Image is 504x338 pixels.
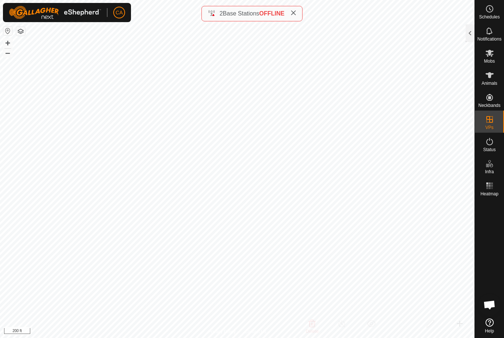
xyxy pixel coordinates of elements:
span: Help [485,329,494,333]
span: CA [115,9,122,17]
div: Open chat [479,294,501,316]
span: Base Stations [223,10,259,17]
span: Status [483,147,496,152]
button: – [3,48,12,57]
button: + [3,39,12,48]
span: VPs [485,125,493,130]
span: Mobs [484,59,495,63]
span: Infra [485,170,494,174]
img: Gallagher Logo [9,6,101,19]
span: Heatmap [480,192,498,196]
a: Privacy Policy [208,328,236,335]
span: Schedules [479,15,500,19]
a: Contact Us [245,328,266,335]
span: Animals [481,81,497,86]
button: Map Layers [16,27,25,36]
a: Help [475,316,504,336]
span: Notifications [477,37,501,41]
button: Reset Map [3,27,12,35]
span: Neckbands [478,103,500,108]
span: 2 [220,10,223,17]
span: OFFLINE [259,10,284,17]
